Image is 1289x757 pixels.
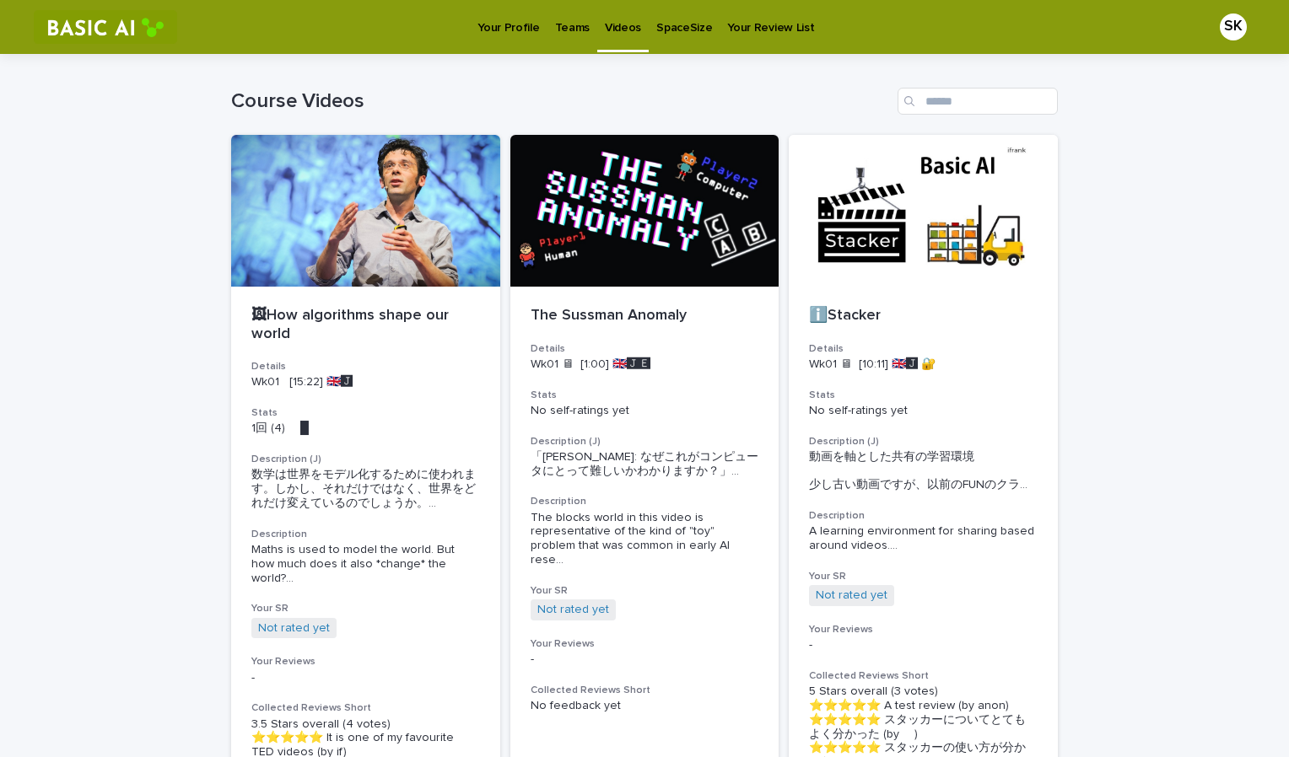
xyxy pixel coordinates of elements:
h3: Stats [531,389,759,402]
h3: Details [809,342,1038,356]
a: Not rated yet [816,588,887,603]
p: - [809,638,1038,652]
p: 1回 (4) █ [251,421,480,436]
input: Search [898,88,1058,115]
div: Maths is used to model the world. But how much does it also *change* the world? You will hear the... [251,543,480,585]
h3: Details [531,342,759,356]
h3: Description [809,509,1038,523]
p: - [531,652,759,667]
h3: Collected Reviews Short [251,701,480,715]
h1: Course Videos [231,89,891,114]
p: ℹ️Stacker [809,307,1038,325]
h3: Your SR [809,570,1038,583]
p: Wk01 [15:22] 🇬🇧🅹️ [251,375,480,389]
p: No self-ratings yet [809,404,1038,418]
img: RtIB8pj2QQiOZo6waziI [34,10,177,44]
h3: Collected Reviews Short [531,684,759,697]
h3: Your SR [531,584,759,598]
div: 数学は世界をモデル化するために使われます。しかし、それだけではなく、世界をどれだけ変えているのでしょうか。 ブラックボックス」という言葉を耳にすることがありますが、これは実際には理解できない方法... [251,468,480,510]
h3: Description [531,495,759,508]
h3: Description [251,528,480,541]
h3: Details [251,360,480,373]
p: No self-ratings yet [531,404,759,418]
div: A learning environment for sharing based around videos. The video is a little old, and you can se... [809,524,1038,553]
h3: Description (J) [531,435,759,448]
p: Wk01 🖥 [10:11] 🇬🇧🅹️ 🔐 [809,357,1038,372]
div: SK [1220,13,1247,40]
h3: Collected Reviews Short [809,669,1038,683]
h3: Your Reviews [531,637,759,651]
span: The blocks world in this video is representative of the kind of "toy" problem that was common in ... [531,511,759,567]
p: Wk01 🖥 [1:00] 🇬🇧🅹️🅴️ [531,357,759,372]
h3: Stats [251,406,480,420]
span: 「[PERSON_NAME]: なぜこれがコンピュータにとって難しいかわかりますか？」 ... [531,450,759,479]
a: Not rated yet [537,603,609,617]
h3: Description (J) [251,453,480,466]
p: No feedback yet [531,699,759,713]
h3: Your SR [251,602,480,615]
span: Maths is used to model the world. But how much does it also *change* the world? ... [251,543,480,585]
span: 動画を軸とした共有の学習環境 少し古い動画ですが、以前のFUNのクラ ... [809,450,1038,492]
h3: Stats [809,389,1038,402]
a: Not rated yet [258,621,330,636]
h3: Your Reviews [251,655,480,668]
p: 🖼How algorithms shape our world [251,307,480,343]
span: 数学は世界をモデル化するために使われます。しかし、それだけではなく、世界をどれだけ変えているのでしょうか。 ... [251,468,480,510]
div: 動画を軸とした共有の学習環境 少し古い動画ですが、以前のFUNのクラスシステム「manaba」をご覧いただけます。 0:00 Stackerを用いる理由 0:52 講義の検索方法 1:09 学習... [809,450,1038,492]
div: 「サスマン・アノマリー: なぜこれがコンピュータにとって難しいかわかりますか？」 この動画に登場するブロックの世界は、初期のAI研究でよく見られた「おもちゃ」のように身近な問題の代表です。 サス... [531,450,759,479]
span: A learning environment for sharing based around videos. ... [809,524,1038,553]
p: The Sussman Anomaly [531,307,759,325]
h3: Your Reviews [809,623,1038,636]
h3: Description (J) [809,435,1038,448]
p: - [251,671,480,685]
